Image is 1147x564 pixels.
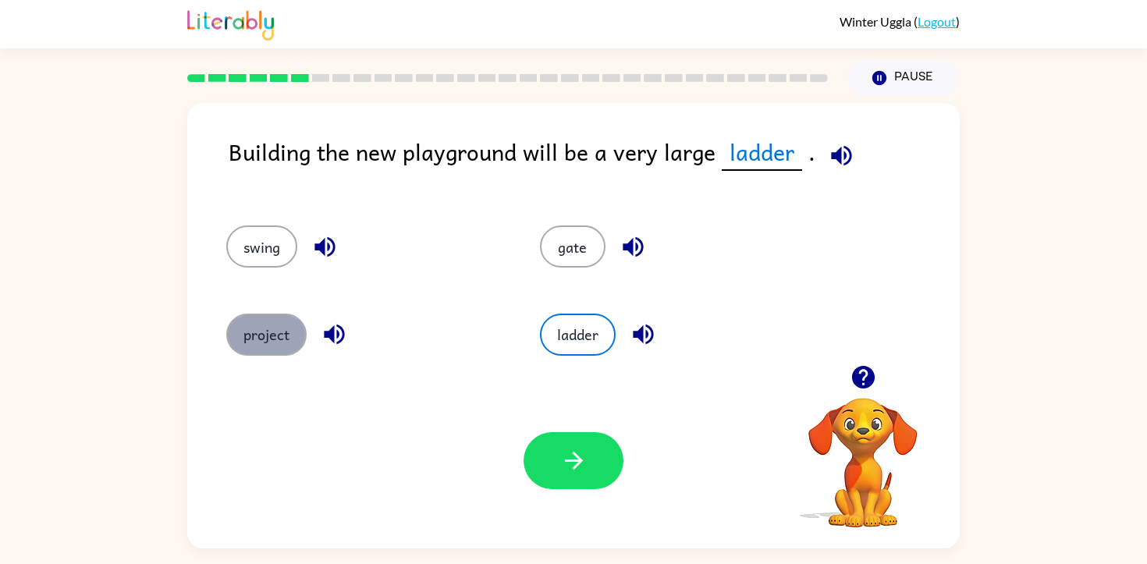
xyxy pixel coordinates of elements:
[918,14,956,29] a: Logout
[840,14,960,29] div: ( )
[722,134,802,171] span: ladder
[226,225,297,268] button: swing
[785,374,941,530] video: Your browser must support playing .mp4 files to use Literably. Please try using another browser.
[226,314,307,356] button: project
[840,14,914,29] span: Winter Uggla
[540,225,605,268] button: gate
[847,60,960,96] button: Pause
[187,6,274,41] img: Literably
[540,314,616,356] button: ladder
[229,134,960,194] div: Building the new playground will be a very large .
